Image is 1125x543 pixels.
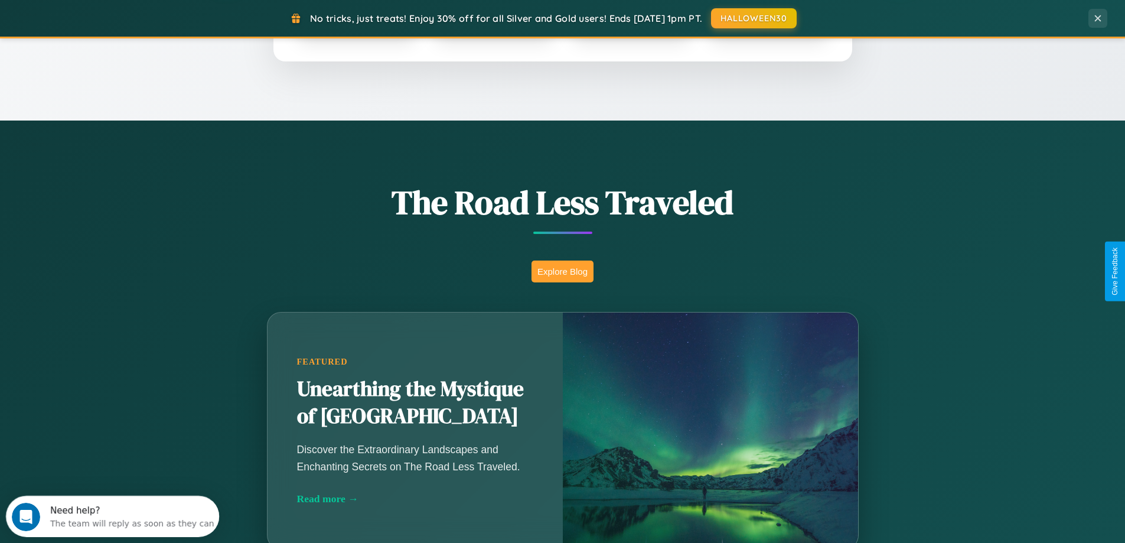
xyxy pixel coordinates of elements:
iframe: Intercom live chat [12,503,40,531]
button: Explore Blog [531,261,594,282]
h1: The Road Less Traveled [208,180,917,225]
p: Discover the Extraordinary Landscapes and Enchanting Secrets on The Road Less Traveled. [297,441,533,474]
div: Featured [297,357,533,367]
div: The team will reply as soon as they can [44,19,208,32]
span: No tricks, just treats! Enjoy 30% off for all Silver and Gold users! Ends [DATE] 1pm PT. [310,12,702,24]
h2: Unearthing the Mystique of [GEOGRAPHIC_DATA] [297,376,533,430]
button: HALLOWEEN30 [711,8,797,28]
div: Open Intercom Messenger [5,5,220,37]
div: Give Feedback [1111,248,1119,295]
div: Read more → [297,493,533,505]
div: Need help? [44,10,208,19]
iframe: Intercom live chat discovery launcher [6,496,219,537]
